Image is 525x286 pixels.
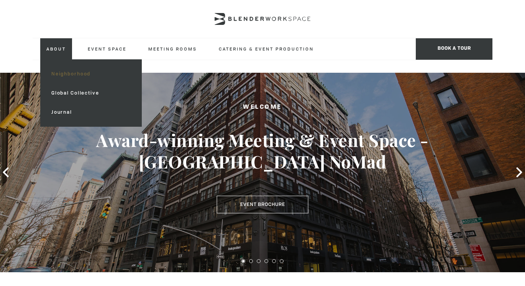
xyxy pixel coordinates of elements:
[40,38,72,59] a: About
[82,38,133,59] a: Event Space
[45,64,137,83] a: Neighborhood
[26,103,499,112] h2: Welcome
[26,129,499,172] h3: Award-winning Meeting & Event Space - [GEOGRAPHIC_DATA] NoMad
[213,38,320,59] a: Catering & Event Production
[217,196,308,213] a: Event Brochure
[142,38,203,59] a: Meeting Rooms
[487,249,525,286] iframe: Chat Widget
[416,38,492,60] span: Book a tour
[45,103,137,122] a: Journal
[45,83,137,103] a: Global Collective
